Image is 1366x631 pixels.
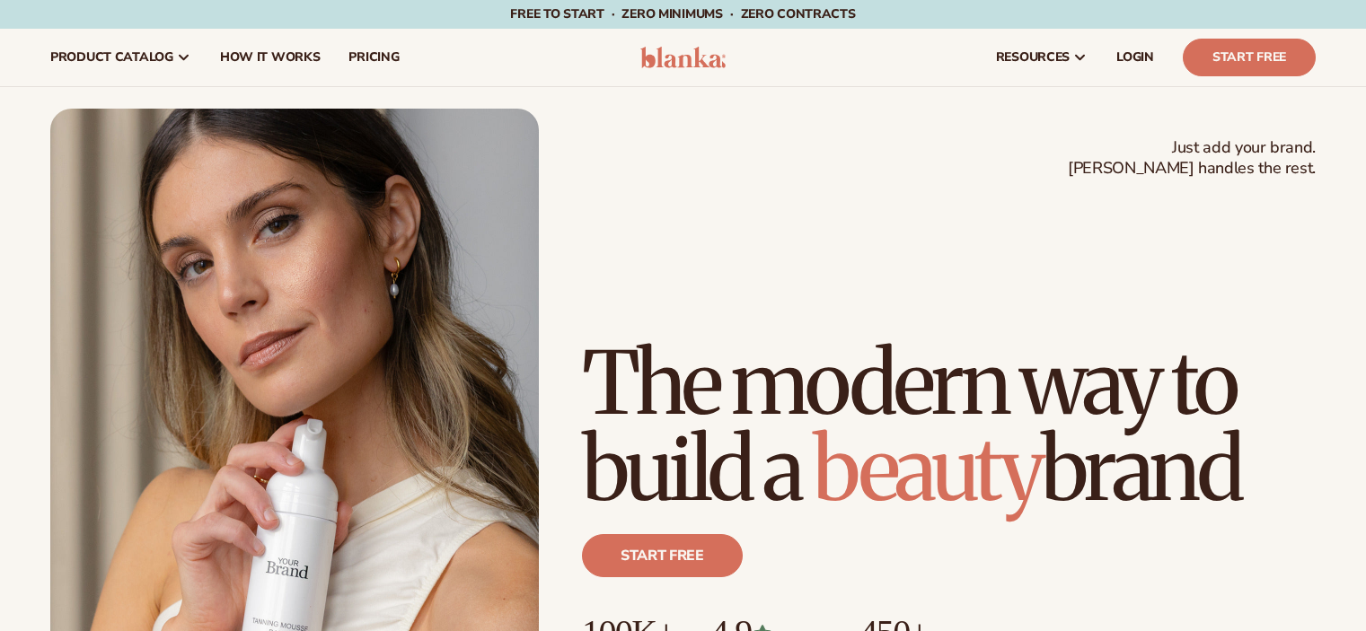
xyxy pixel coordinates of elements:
[982,29,1102,86] a: resources
[813,416,1041,523] span: beauty
[1116,50,1154,65] span: LOGIN
[510,5,855,22] span: Free to start · ZERO minimums · ZERO contracts
[36,29,206,86] a: product catalog
[50,50,173,65] span: product catalog
[348,50,399,65] span: pricing
[206,29,335,86] a: How It Works
[1183,39,1316,76] a: Start Free
[1068,137,1316,180] span: Just add your brand. [PERSON_NAME] handles the rest.
[1102,29,1168,86] a: LOGIN
[996,50,1070,65] span: resources
[582,340,1316,513] h1: The modern way to build a brand
[640,47,726,68] img: logo
[582,534,743,577] a: Start free
[220,50,321,65] span: How It Works
[334,29,413,86] a: pricing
